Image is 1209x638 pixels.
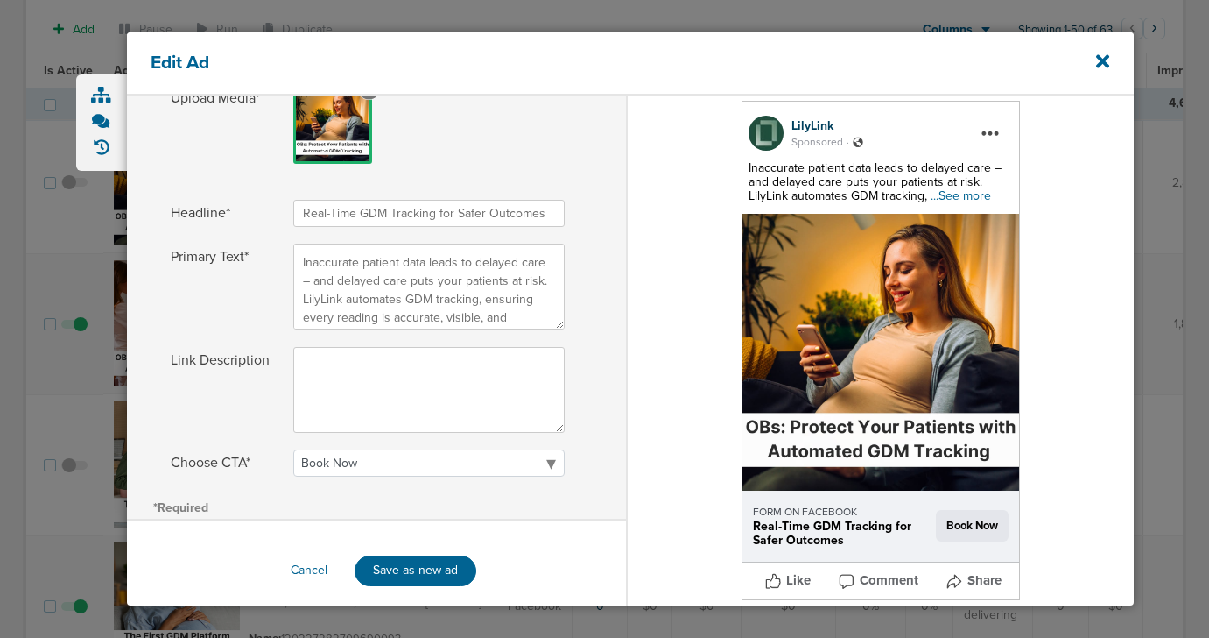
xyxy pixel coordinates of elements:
span: Book Now [936,510,1009,542]
div: Real-Time GDM Tracking for Safer Outcomes [753,520,931,548]
span: Headline* [171,200,276,227]
img: S3BlQAAAAGSURBVAMAKpmAPwbKEj0AAAAASUVORK5CYII= [742,214,1019,491]
span: Like [786,571,811,590]
div: LilyLink [791,117,1013,135]
span: Share [967,571,1002,590]
h4: Edit Ad [151,52,1014,74]
span: Inaccurate patient data leads to delayed care – and delayed care puts your patients at risk. Lily... [749,160,1002,203]
span: . [843,133,853,148]
span: Link Description [171,347,276,433]
img: 466775608_122101068062615226_2665750255149714738_n.jpg [749,116,784,151]
textarea: Link Description [293,347,565,433]
button: Save as new ad [355,556,476,586]
textarea: Primary Text* [293,244,565,330]
span: *Required [153,500,208,515]
input: Headline* [293,200,565,227]
select: Choose CTA* [293,450,565,477]
span: Primary Text* [171,244,276,330]
div: FORM ON FACEBOOK [753,505,931,520]
span: Comment [860,571,918,590]
span: Sponsored [791,135,843,150]
button: Cancel [277,557,341,585]
span: Choose CTA* [171,450,276,477]
span: Upload Media* [171,85,276,164]
span: ...See more [931,188,991,203]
